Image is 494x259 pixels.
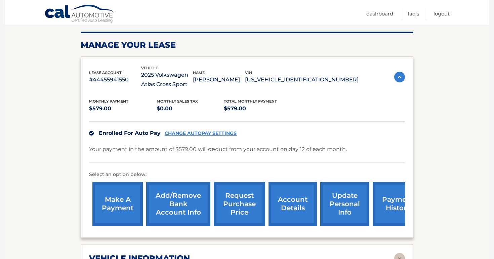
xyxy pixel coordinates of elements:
[224,104,291,113] p: $579.00
[89,131,94,136] img: check.svg
[214,182,265,226] a: request purchase price
[89,171,405,179] p: Select an option below:
[81,40,413,50] h2: Manage Your Lease
[245,70,252,75] span: vin
[157,99,198,104] span: Monthly sales Tax
[141,66,158,70] span: vehicle
[89,99,128,104] span: Monthly Payment
[44,4,115,24] a: Cal Automotive
[434,8,450,19] a: Logout
[89,75,141,84] p: #44455941550
[224,99,277,104] span: Total Monthly Payment
[157,104,224,113] p: $0.00
[193,75,245,84] p: [PERSON_NAME]
[373,182,423,226] a: payment history
[269,182,317,226] a: account details
[366,8,393,19] a: Dashboard
[92,182,143,226] a: make a payment
[89,70,122,75] span: lease account
[193,70,205,75] span: name
[89,104,157,113] p: $579.00
[165,131,237,136] a: CHANGE AUTOPAY SETTINGS
[245,75,359,84] p: [US_VEHICLE_IDENTIFICATION_NUMBER]
[99,130,161,136] span: Enrolled For Auto Pay
[320,182,369,226] a: update personal info
[141,70,193,89] p: 2025 Volkswagen Atlas Cross Sport
[408,8,419,19] a: FAQ's
[146,182,210,226] a: Add/Remove bank account info
[89,145,347,154] p: Your payment in the amount of $579.00 will deduct from your account on day 12 of each month.
[394,72,405,82] img: accordion-active.svg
